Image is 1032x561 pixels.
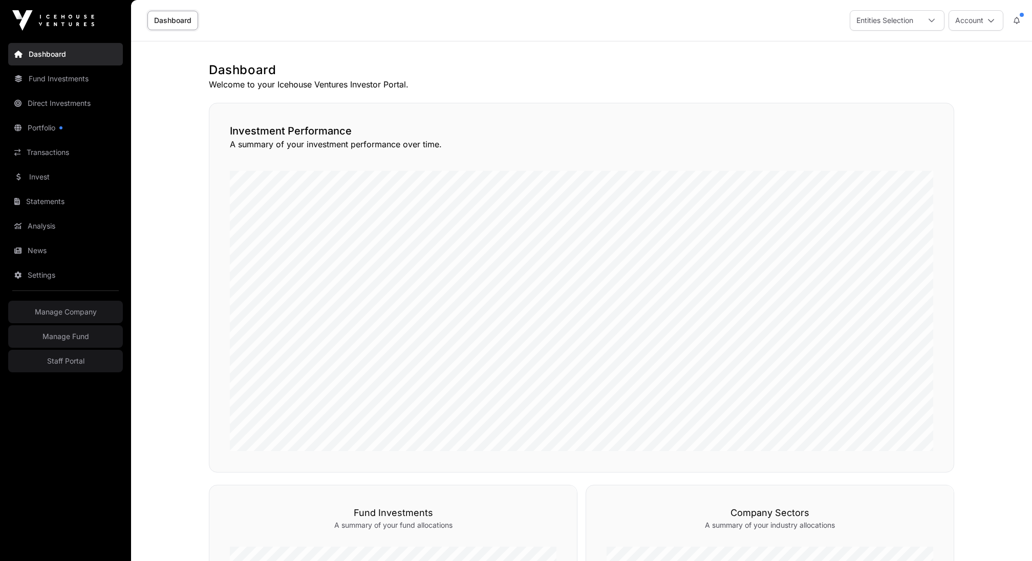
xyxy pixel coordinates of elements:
a: Dashboard [8,43,123,65]
p: A summary of your industry allocations [607,520,933,530]
button: Account [949,10,1003,31]
a: Direct Investments [8,92,123,115]
a: Invest [8,166,123,188]
p: A summary of your fund allocations [230,520,556,530]
iframe: Chat Widget [981,512,1032,561]
a: Dashboard [147,11,198,30]
h2: Investment Performance [230,124,933,138]
p: Welcome to your Icehouse Ventures Investor Portal. [209,78,954,91]
div: Entities Selection [850,11,919,30]
a: Statements [8,190,123,213]
h3: Company Sectors [607,506,933,520]
a: Analysis [8,215,123,237]
a: Settings [8,264,123,286]
a: Fund Investments [8,68,123,90]
a: Portfolio [8,117,123,139]
p: A summary of your investment performance over time. [230,138,933,150]
h1: Dashboard [209,62,954,78]
a: News [8,239,123,262]
h3: Fund Investments [230,506,556,520]
a: Manage Company [8,301,123,323]
img: Icehouse Ventures Logo [12,10,94,31]
a: Transactions [8,141,123,164]
a: Manage Fund [8,325,123,348]
a: Staff Portal [8,350,123,372]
